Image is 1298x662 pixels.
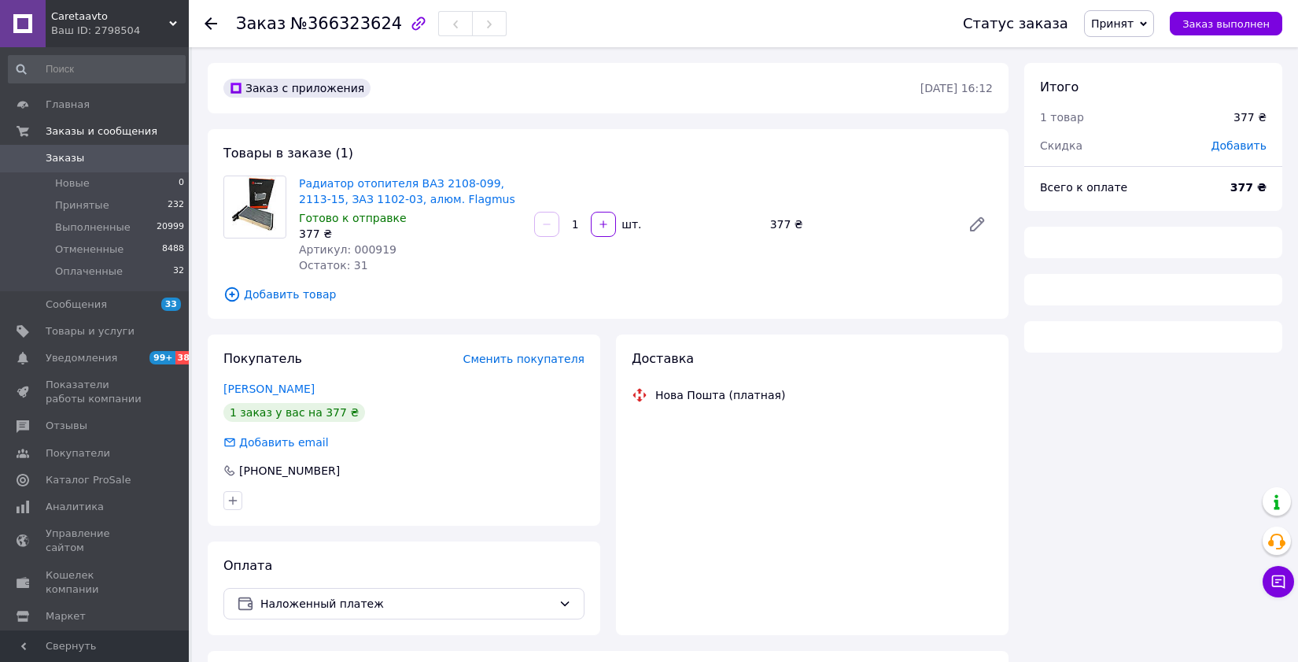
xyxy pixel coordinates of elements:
[299,212,407,224] span: Готово к отправке
[55,176,90,190] span: Новые
[1040,181,1127,194] span: Всего к оплате
[223,146,353,161] span: Товары в заказе (1)
[463,353,584,365] span: Сменить покупателя
[236,14,286,33] span: Заказ
[299,243,396,256] span: Артикул: 000919
[46,446,110,460] span: Покупатели
[290,14,402,33] span: №366323624
[46,298,107,312] span: Сообщения
[223,79,371,98] div: Заказ с приложения
[618,216,643,232] div: шт.
[232,176,278,238] img: Радиатор отопителя ВАЗ 2108-099, 2113-15, ЗАЗ 1102-03, алюм. Flagmus
[46,98,90,112] span: Главная
[1230,181,1267,194] b: 377 ₴
[632,351,694,366] span: Доставка
[1040,139,1082,152] span: Скидка
[51,24,189,38] div: Ваш ID: 2798504
[223,558,272,573] span: Оплата
[55,264,123,279] span: Оплаченные
[46,500,104,514] span: Аналитика
[55,242,124,257] span: Отмененные
[299,259,368,272] span: Остаток: 31
[223,403,365,422] div: 1 заказ у вас на 377 ₴
[299,177,515,205] a: Радиатор отопителя ВАЗ 2108-099, 2113-15, ЗАЗ 1102-03, алюм. Flagmus
[55,220,131,235] span: Выполненные
[149,351,175,364] span: 99+
[1263,566,1294,597] button: Чат с покупателем
[1040,111,1084,124] span: 1 товар
[46,124,157,139] span: Заказы и сообщения
[161,298,181,311] span: 33
[173,264,184,279] span: 32
[238,463,341,479] div: [PHONE_NUMBER]
[46,324,135,338] span: Товары и услуги
[157,220,184,235] span: 20999
[223,351,302,366] span: Покупатель
[162,242,184,257] span: 8488
[961,209,993,240] a: Редактировать
[168,198,184,213] span: 232
[1182,18,1270,30] span: Заказ выполнен
[46,351,117,365] span: Уведомления
[920,82,993,94] time: [DATE] 16:12
[46,568,146,597] span: Кошелек компании
[1170,12,1282,35] button: Заказ выполнен
[1040,80,1079,94] span: Итого
[46,151,84,165] span: Заказы
[260,595,552,612] span: Наложенный платеж
[764,213,955,235] div: 377 ₴
[51,9,169,24] span: Caretaavto
[1091,17,1134,30] span: Принят
[205,16,217,31] div: Вернуться назад
[1211,139,1267,152] span: Добавить
[46,473,131,487] span: Каталог ProSale
[55,198,109,213] span: Принятые
[651,387,789,403] div: Нова Пошта (платная)
[1233,109,1267,125] div: 377 ₴
[46,419,87,433] span: Отзывы
[963,16,1068,31] div: Статус заказа
[223,383,315,395] a: [PERSON_NAME]
[222,435,330,450] div: Добавить email
[46,378,146,406] span: Показатели работы компании
[46,609,86,623] span: Маркет
[179,176,184,190] span: 0
[299,226,522,242] div: 377 ₴
[175,351,194,364] span: 38
[46,527,146,555] span: Управление сайтом
[223,286,993,303] span: Добавить товар
[8,55,186,83] input: Поиск
[238,435,330,450] div: Добавить email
